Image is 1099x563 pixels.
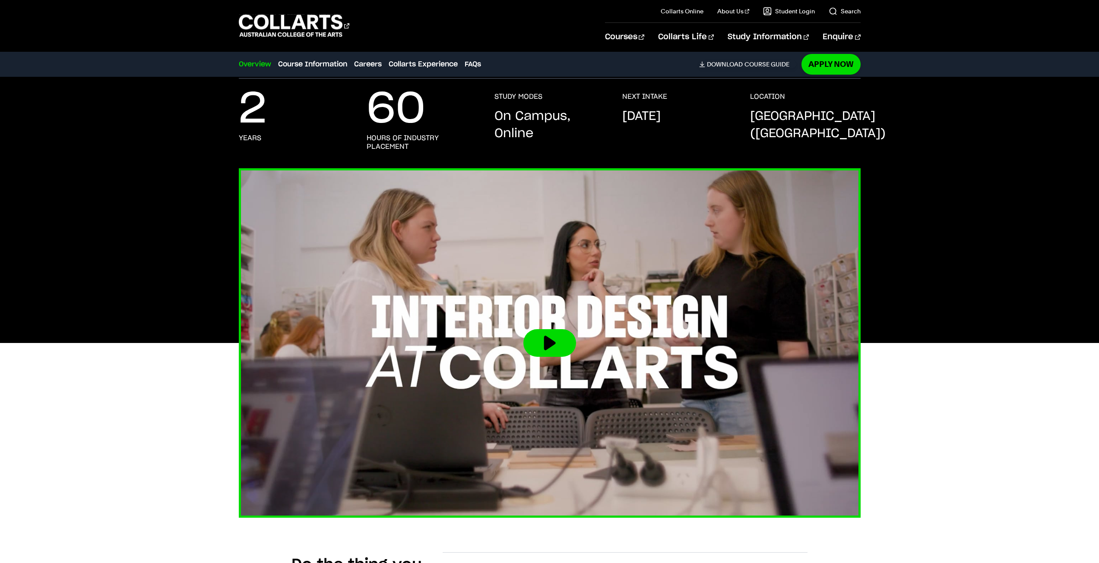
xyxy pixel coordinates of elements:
[707,60,743,68] span: Download
[367,92,425,127] p: 60
[801,54,861,74] a: Apply Now
[717,7,749,16] a: About Us
[622,108,661,125] p: [DATE]
[605,23,644,51] a: Courses
[699,60,796,68] a: DownloadCourse Guide
[239,13,349,38] div: Go to homepage
[750,92,785,101] h3: LOCATION
[658,23,714,51] a: Collarts Life
[622,92,667,101] h3: NEXT INTAKE
[661,7,703,16] a: Collarts Online
[823,23,860,51] a: Enquire
[389,59,458,69] a: Collarts Experience
[750,108,886,142] p: [GEOGRAPHIC_DATA] ([GEOGRAPHIC_DATA])
[278,59,347,69] a: Course Information
[239,134,261,142] h3: years
[494,108,605,142] p: On Campus, Online
[239,92,266,127] p: 2
[728,23,809,51] a: Study Information
[354,59,382,69] a: Careers
[829,7,861,16] a: Search
[465,59,481,69] a: FAQs
[763,7,815,16] a: Student Login
[494,92,542,101] h3: STUDY MODES
[239,59,271,69] a: Overview
[367,134,477,151] h3: hours of industry placement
